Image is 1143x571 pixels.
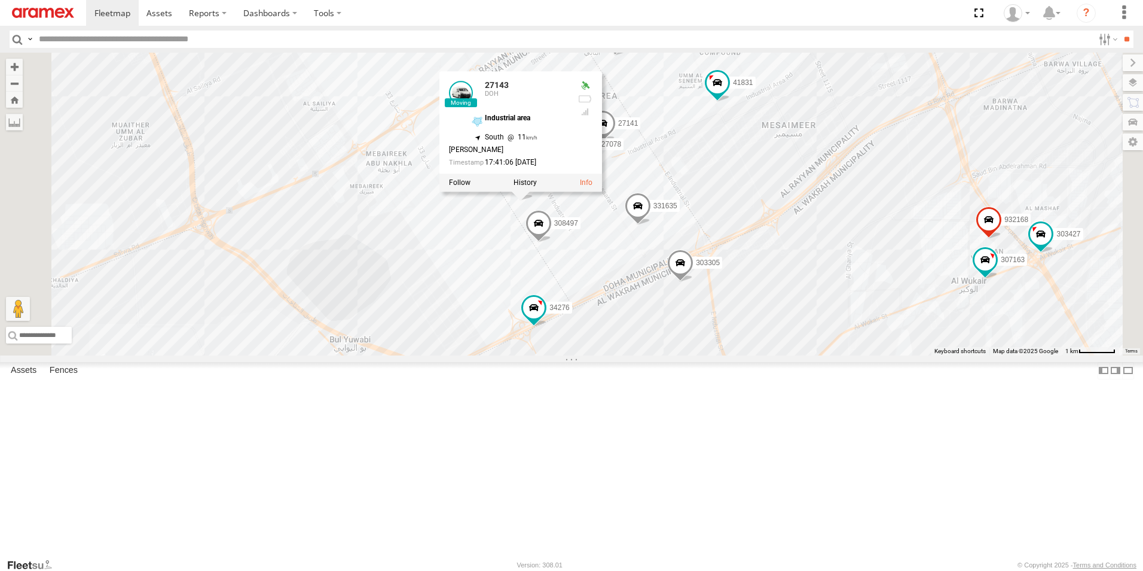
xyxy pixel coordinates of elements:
[7,559,62,571] a: Visit our Website
[1000,4,1034,22] div: Mohammed Fahim
[993,348,1058,354] span: Map data ©2025 Google
[5,362,42,379] label: Assets
[485,90,569,98] div: DOH
[6,75,23,92] button: Zoom out
[449,81,473,105] a: View Asset Details
[934,347,986,356] button: Keyboard shortcuts
[1017,561,1136,569] div: © Copyright 2025 -
[1062,347,1119,356] button: Map Scale: 1 km per 58 pixels
[6,92,23,108] button: Zoom Home
[1125,349,1138,354] a: Terms (opens in new tab)
[449,179,470,187] label: Realtime tracking of Asset
[6,297,30,321] button: Drag Pegman onto the map to open Street View
[601,141,621,149] span: 27078
[1065,348,1078,354] span: 1 km
[1056,230,1080,238] span: 303427
[1122,362,1134,379] label: Hide Summary Table
[549,304,569,312] span: 34276
[1110,362,1121,379] label: Dock Summary Table to the Right
[1004,215,1028,224] span: 932168
[449,159,569,167] div: Date/time of location update
[696,259,720,267] span: 303305
[653,202,677,210] span: 331635
[578,95,592,104] div: No battery health information received from this device.
[1098,362,1110,379] label: Dock Summary Table to the Left
[504,133,538,141] span: 11
[485,115,569,123] div: Industrial area
[1123,133,1143,150] label: Map Settings
[485,133,504,141] span: South
[578,107,592,117] div: GSM Signal = 4
[578,81,592,91] div: Valid GPS Fix
[6,59,23,75] button: Zoom in
[618,119,638,127] span: 27141
[517,561,563,569] div: Version: 308.01
[733,78,753,87] span: 41831
[12,8,74,18] img: aramex-logo.svg
[1094,31,1120,48] label: Search Filter Options
[1073,561,1136,569] a: Terms and Conditions
[44,362,84,379] label: Fences
[449,146,569,154] div: [PERSON_NAME]
[6,114,23,130] label: Measure
[514,179,537,187] label: View Asset History
[1077,4,1096,23] i: ?
[1001,256,1025,265] span: 307163
[580,179,592,187] a: View Asset Details
[25,31,35,48] label: Search Query
[554,219,578,227] span: 308497
[485,81,509,90] a: 27143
